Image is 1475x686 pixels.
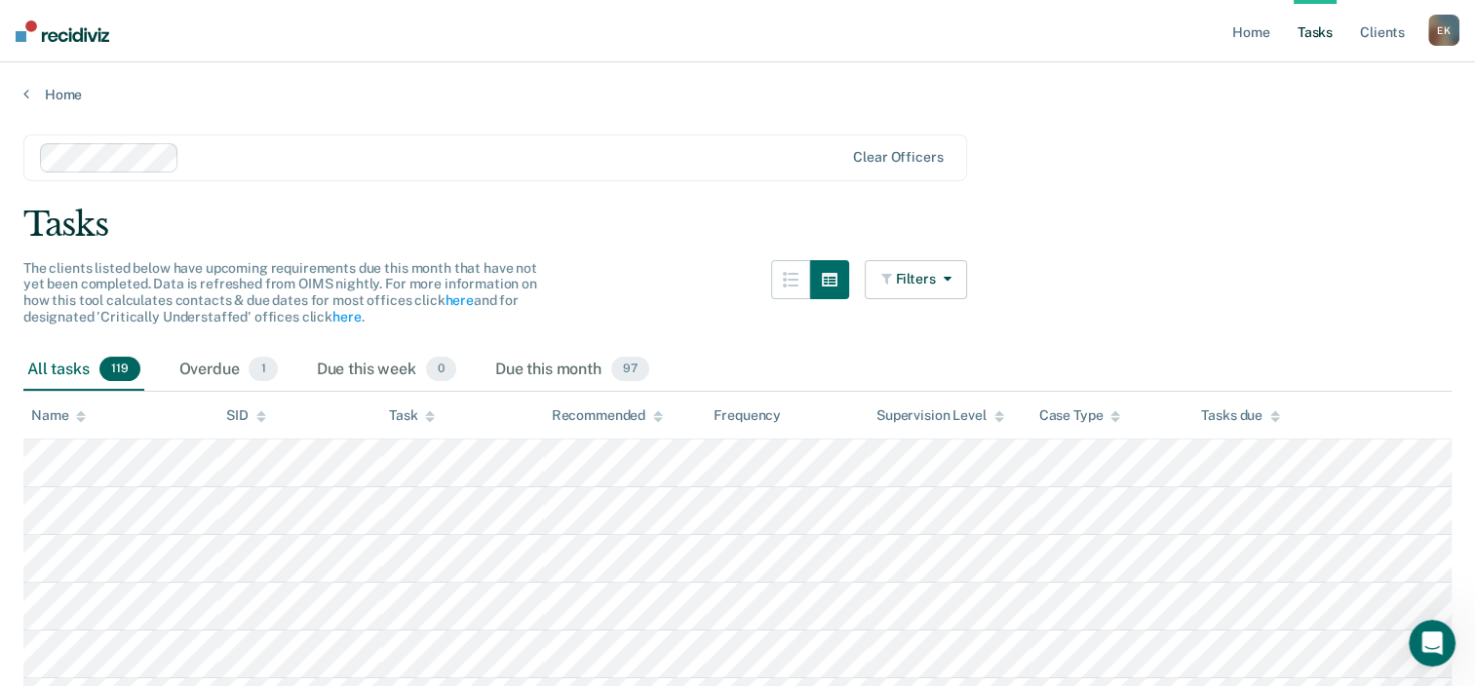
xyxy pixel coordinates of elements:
[16,20,109,42] img: Recidiviz
[99,357,140,382] span: 119
[23,86,1452,103] a: Home
[332,309,361,324] a: here
[1409,620,1456,667] iframe: Intercom live chat
[1201,407,1280,424] div: Tasks due
[865,260,968,299] button: Filters
[445,292,473,308] a: here
[249,357,277,382] span: 1
[389,407,435,424] div: Task
[552,407,663,424] div: Recommended
[175,349,282,392] div: Overdue1
[426,357,456,382] span: 0
[611,357,649,382] span: 97
[1428,15,1459,46] button: EK
[714,407,781,424] div: Frequency
[23,205,1452,245] div: Tasks
[313,349,460,392] div: Due this week0
[491,349,653,392] div: Due this month97
[876,407,1004,424] div: Supervision Level
[226,407,266,424] div: SID
[1039,407,1121,424] div: Case Type
[23,260,537,324] span: The clients listed below have upcoming requirements due this month that have not yet been complet...
[23,349,144,392] div: All tasks119
[853,149,943,166] div: Clear officers
[31,407,86,424] div: Name
[1428,15,1459,46] div: E K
